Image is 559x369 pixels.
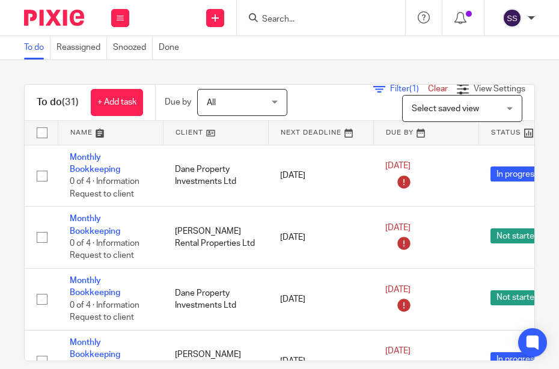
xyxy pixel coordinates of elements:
[385,162,411,170] span: [DATE]
[428,85,448,93] a: Clear
[70,276,120,297] a: Monthly Bookkeeping
[24,10,84,26] img: Pixie
[390,85,428,93] span: Filter
[207,99,216,107] span: All
[490,290,545,305] span: Not started
[62,97,79,107] span: (31)
[70,215,120,235] a: Monthly Bookkeeping
[385,224,411,232] span: [DATE]
[163,269,268,331] td: Dane Property Investments Ltd
[159,36,185,59] a: Done
[268,207,373,269] td: [DATE]
[70,338,120,359] a: Monthly Bookkeeping
[91,89,143,116] a: + Add task
[70,301,139,322] span: 0 of 4 · Information Request to client
[163,145,268,207] td: Dane Property Investments Ltd
[113,36,153,59] a: Snoozed
[268,145,373,207] td: [DATE]
[70,239,139,260] span: 0 of 4 · Information Request to client
[490,228,545,243] span: Not started
[57,36,107,59] a: Reassigned
[70,177,139,198] span: 0 of 4 · Information Request to client
[490,352,545,367] span: In progress
[409,85,419,93] span: (1)
[24,36,50,59] a: To do
[385,285,411,294] span: [DATE]
[268,269,373,331] td: [DATE]
[490,166,545,181] span: In progress
[502,8,522,28] img: svg%3E
[165,96,191,108] p: Due by
[163,207,268,269] td: [PERSON_NAME] Rental Properties Ltd
[261,14,369,25] input: Search
[385,347,411,356] span: [DATE]
[37,96,79,109] h1: To do
[474,85,525,93] span: View Settings
[70,153,120,174] a: Monthly Bookkeeping
[412,105,479,113] span: Select saved view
